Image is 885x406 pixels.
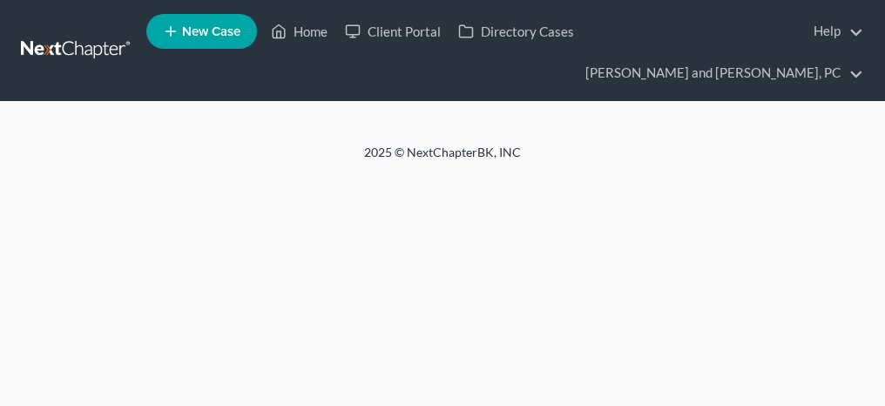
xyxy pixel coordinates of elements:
[262,16,336,47] a: Home
[805,16,863,47] a: Help
[449,16,583,47] a: Directory Cases
[24,144,861,175] div: 2025 © NextChapterBK, INC
[146,14,257,49] new-legal-case-button: New Case
[577,58,863,89] a: [PERSON_NAME] and [PERSON_NAME], PC
[336,16,449,47] a: Client Portal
